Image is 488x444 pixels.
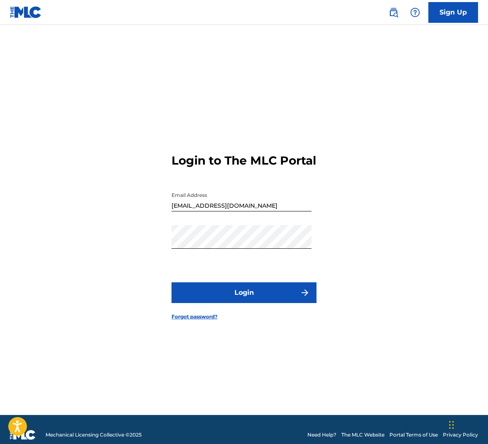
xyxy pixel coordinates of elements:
[172,282,316,303] button: Login
[307,431,336,439] a: Need Help?
[428,2,478,23] a: Sign Up
[341,431,384,439] a: The MLC Website
[447,404,488,444] iframe: Chat Widget
[172,313,217,320] a: Forgot password?
[172,153,316,168] h3: Login to The MLC Portal
[407,4,423,21] div: Help
[10,430,36,440] img: logo
[46,431,142,439] span: Mechanical Licensing Collective © 2025
[449,412,454,437] div: Drag
[410,7,420,17] img: help
[443,431,478,439] a: Privacy Policy
[389,7,399,17] img: search
[10,6,42,18] img: MLC Logo
[300,288,310,298] img: f7272a7cc735f4ea7f67.svg
[389,431,438,439] a: Portal Terms of Use
[385,4,402,21] a: Public Search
